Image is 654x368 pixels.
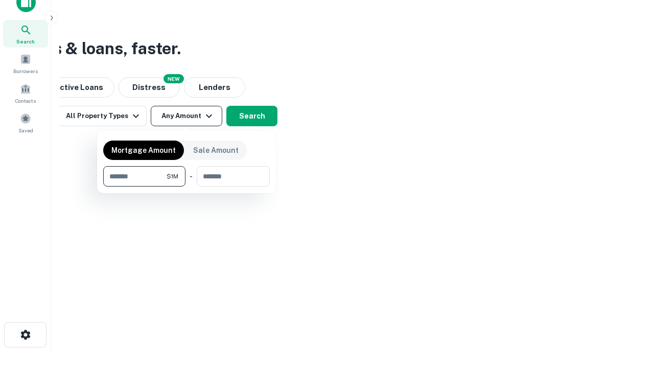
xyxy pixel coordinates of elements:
p: Mortgage Amount [111,145,176,156]
span: $1M [167,172,178,181]
iframe: Chat Widget [603,286,654,335]
p: Sale Amount [193,145,239,156]
div: - [190,166,193,187]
